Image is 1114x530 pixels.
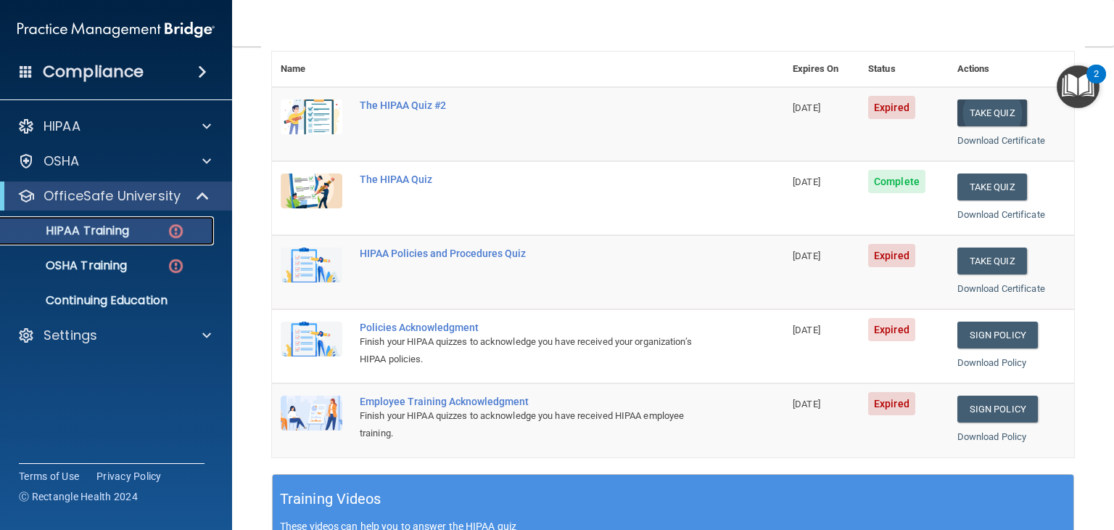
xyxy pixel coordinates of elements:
th: Actions [949,52,1074,87]
h4: Compliance [43,62,144,82]
a: Download Certificate [957,135,1045,146]
span: [DATE] [793,176,820,187]
button: Take Quiz [957,248,1027,274]
button: Take Quiz [957,99,1027,126]
a: Sign Policy [957,396,1038,423]
th: Status [859,52,949,87]
span: Complete [868,170,925,193]
h5: Training Videos [280,486,381,512]
a: Download Policy [957,357,1027,368]
span: [DATE] [793,102,820,113]
div: 2 [1094,74,1099,93]
button: Take Quiz [957,174,1027,200]
p: HIPAA [44,118,81,135]
p: Continuing Education [9,293,207,308]
div: Finish your HIPAA quizzes to acknowledge you have received your organization’s HIPAA policies. [360,333,711,368]
th: Name [272,52,351,87]
img: danger-circle.6113f641.png [167,257,185,275]
div: The HIPAA Quiz [360,174,711,185]
div: Policies Acknowledgment [360,322,711,333]
span: Expired [868,96,915,119]
a: Download Certificate [957,209,1045,220]
span: [DATE] [793,250,820,261]
a: OSHA [17,152,211,170]
a: Sign Policy [957,322,1038,348]
p: OSHA [44,152,80,170]
img: danger-circle.6113f641.png [167,222,185,240]
span: [DATE] [793,399,820,409]
div: Employee Training Acknowledgment [360,396,711,407]
span: Ⓒ Rectangle Health 2024 [19,489,138,504]
img: PMB logo [17,15,215,44]
th: Expires On [784,52,859,87]
span: Expired [868,318,915,341]
p: OfficeSafe University [44,187,181,205]
a: Privacy Policy [96,469,162,484]
a: Settings [17,327,211,344]
span: Expired [868,392,915,415]
div: Finish your HIPAA quizzes to acknowledge you have received HIPAA employee training. [360,407,711,442]
a: Download Certificate [957,283,1045,294]
span: Expired [868,244,915,267]
div: HIPAA Policies and Procedures Quiz [360,248,711,259]
p: OSHA Training [9,258,127,273]
button: Open Resource Center, 2 new notifications [1057,65,1099,108]
p: Settings [44,327,97,344]
a: HIPAA [17,118,211,135]
a: Terms of Use [19,469,79,484]
div: The HIPAA Quiz #2 [360,99,711,111]
span: [DATE] [793,325,820,335]
a: Download Policy [957,431,1027,442]
p: HIPAA Training [9,224,129,238]
a: OfficeSafe University [17,187,210,205]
